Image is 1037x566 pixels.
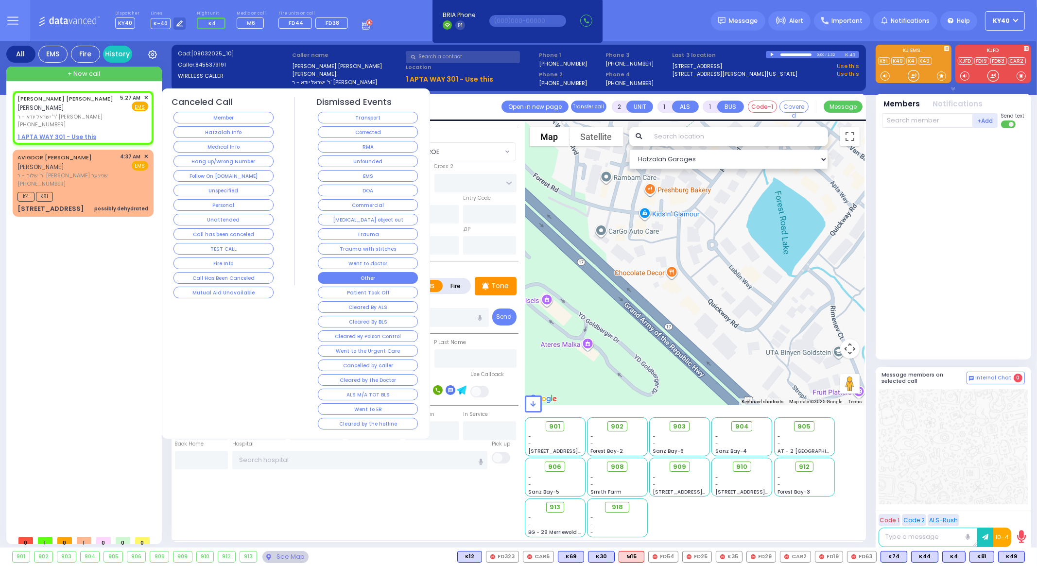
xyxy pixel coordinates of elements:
[38,46,68,63] div: EMS
[976,375,1012,381] span: Internal Chat
[715,481,718,488] span: -
[197,551,214,562] div: 910
[550,422,561,431] span: 901
[463,194,491,202] label: Entry Code
[442,280,469,292] label: Fire
[605,51,669,59] span: Phone 3
[318,228,418,240] button: Trauma
[891,57,905,65] a: K40
[570,127,623,146] button: Show satellite imagery
[135,103,145,111] u: EMS
[605,70,669,79] span: Phone 4
[527,554,532,559] img: red-radio-icon.svg
[501,101,569,113] a: Open in new page
[911,551,938,563] div: BLS
[318,257,418,269] button: Went to doctor
[840,339,860,359] button: Map camera controls
[672,51,765,59] label: Last 3 location
[955,48,1031,55] label: KJFD
[715,488,807,496] span: [STREET_ADDRESS][PERSON_NAME]
[17,120,66,128] span: [PHONE_NUMBER]
[492,281,509,291] p: Tone
[906,57,917,65] a: K4
[292,51,403,59] label: Caller name
[619,551,644,563] div: ALS
[68,69,100,79] span: + New call
[605,60,654,67] label: [PHONE_NUMBER]
[318,360,418,371] button: Cancelled by caller
[611,422,623,431] span: 902
[717,101,744,113] button: BUS
[969,551,994,563] div: BLS
[318,418,418,429] button: Cleared by the hotline
[687,554,691,559] img: red-radio-icon.svg
[173,228,274,240] button: Call has been canceled
[173,199,274,211] button: Personal
[318,112,418,123] button: Transport
[778,488,810,496] span: Forest Bay-3
[6,46,35,63] div: All
[17,154,92,161] a: AVIGDOR [PERSON_NAME]
[825,49,827,60] div: /
[527,393,559,405] a: Open this area in Google Maps (opens a new window)
[38,537,52,544] span: 1
[173,155,274,167] button: Hang up/Wrong Number
[715,447,747,455] span: Sanz Bay-4
[132,161,148,171] span: EMS
[121,94,141,102] span: 5:27 AM
[590,474,593,481] span: -
[262,551,308,563] div: See map
[778,447,849,455] span: AT - 2 [GEOGRAPHIC_DATA]
[178,72,289,80] label: WIRELESS CALLER
[115,17,135,29] span: KY40
[172,97,233,107] h4: Canceled Call
[173,257,274,269] button: Fire Info
[405,142,516,161] span: MONROE
[218,551,235,562] div: 912
[318,185,418,196] button: DOA
[490,554,495,559] img: red-radio-icon.svg
[17,180,66,188] span: [PHONE_NUMBER]
[492,309,517,326] button: Send
[71,46,100,63] div: Fire
[653,481,656,488] span: -
[94,205,148,212] div: possibly dehydrated
[326,19,339,27] span: FD38
[197,11,228,17] label: Night unit
[528,447,620,455] span: [STREET_ADDRESS][PERSON_NAME]
[715,474,718,481] span: -
[590,447,623,455] span: Forest Bay-2
[173,112,274,123] button: Member
[539,51,602,59] span: Phone 1
[648,551,678,563] div: FD54
[434,339,467,346] label: P Last Name
[799,462,810,472] span: 912
[486,551,519,563] div: FD323
[729,16,758,26] span: Message
[17,113,117,121] span: ר' ישראל יודא - ר' [PERSON_NAME]
[17,192,35,202] span: K4
[17,172,117,180] span: ר' שלום - ר' [PERSON_NAME] שניצער
[173,551,192,562] div: 909
[318,316,418,327] button: Cleared By BLS
[232,451,487,469] input: Search hospital
[780,551,811,563] div: CAR2
[558,551,584,563] div: K69
[558,551,584,563] div: BLS
[173,287,274,298] button: Mutual Aid Unavailable
[96,537,111,544] span: 0
[318,403,418,415] button: Went to ER
[178,61,289,69] label: Caller:
[406,51,520,63] input: Search a contact
[1008,57,1026,65] a: CAR2
[653,474,656,481] span: -
[718,17,726,24] img: message.svg
[528,488,559,496] span: Sanz Bay-5
[463,411,488,418] label: In Service
[969,376,974,381] img: comment-alt.png
[911,551,938,563] div: K44
[463,225,470,233] label: ZIP
[237,11,267,17] label: Medic on call
[195,61,226,69] span: 8455379191
[837,70,859,78] a: Use this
